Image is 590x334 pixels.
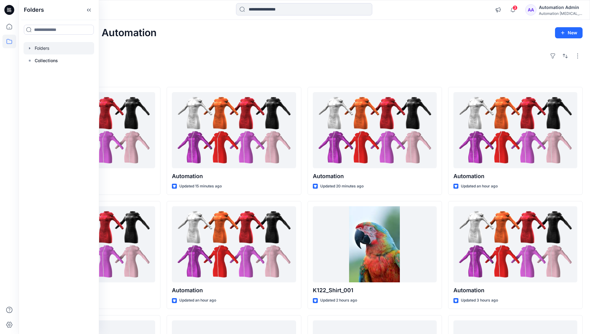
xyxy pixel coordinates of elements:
span: 3 [513,5,518,10]
a: Automation [453,206,577,283]
a: Automation [172,92,296,169]
div: Automation Admin [539,4,582,11]
p: Updated an hour ago [461,183,498,190]
button: New [555,27,583,38]
p: Automation [313,172,437,181]
p: Automation [453,286,577,295]
p: Automation [172,286,296,295]
div: AA [525,4,536,15]
p: Updated 2 hours ago [320,297,357,304]
p: K122_Shirt_001 [313,286,437,295]
a: Automation [453,92,577,169]
p: Updated 3 hours ago [461,297,498,304]
a: Automation [172,206,296,283]
p: Updated 15 minutes ago [179,183,222,190]
a: Automation [313,92,437,169]
p: Updated an hour ago [179,297,216,304]
p: Automation [172,172,296,181]
div: Automation [MEDICAL_DATA]... [539,11,582,16]
p: Automation [453,172,577,181]
a: K122_Shirt_001 [313,206,437,283]
h4: Styles [26,73,583,81]
p: Updated 20 minutes ago [320,183,364,190]
p: Collections [35,57,58,64]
